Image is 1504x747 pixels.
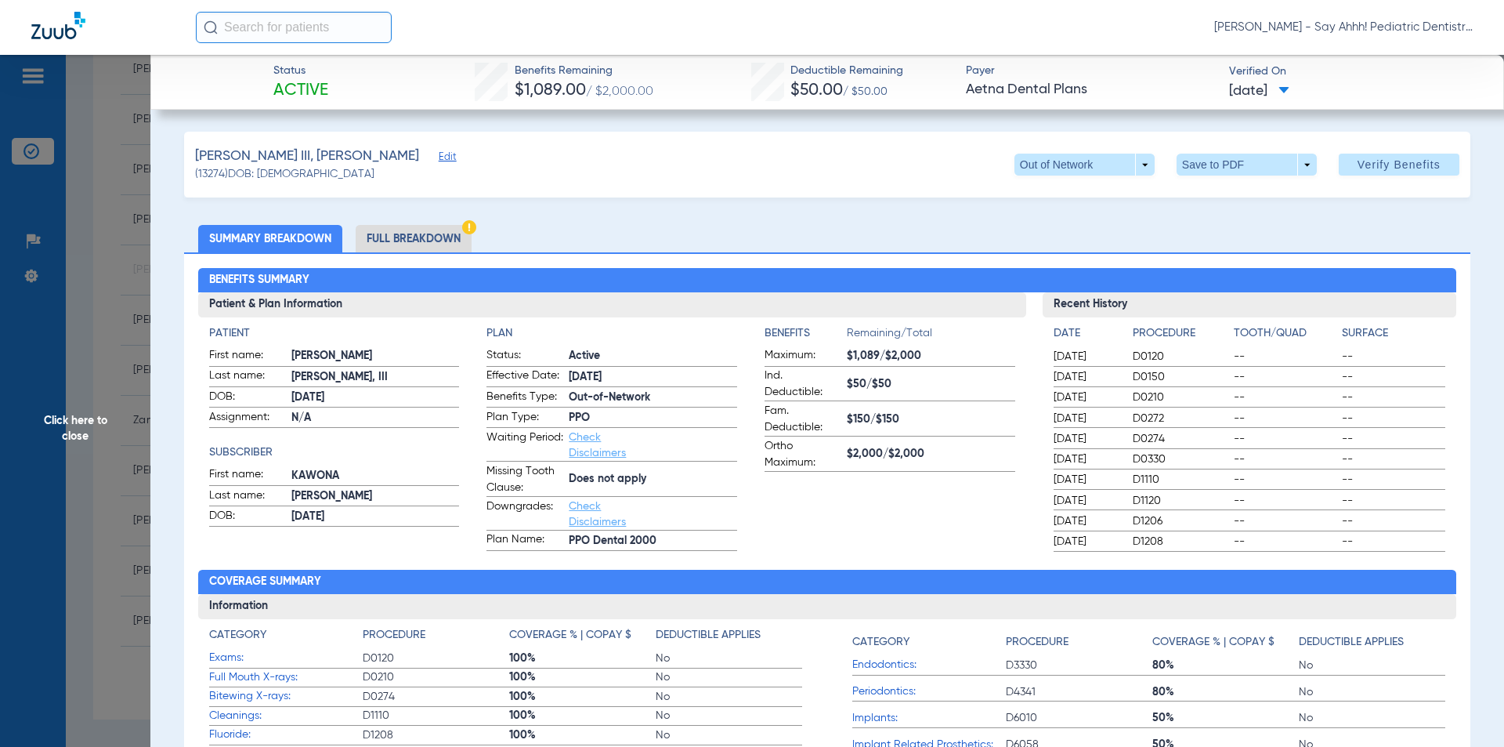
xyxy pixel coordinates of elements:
[1006,634,1068,651] h4: Procedure
[1054,451,1119,467] span: [DATE]
[1342,513,1445,529] span: --
[569,410,737,426] span: PPO
[1177,154,1317,176] button: Save to PDF
[486,409,563,428] span: Plan Type:
[1043,292,1457,317] h3: Recent History
[196,12,392,43] input: Search for patients
[1342,411,1445,426] span: --
[509,669,656,685] span: 100%
[1054,493,1119,509] span: [DATE]
[1342,431,1445,447] span: --
[1133,325,1228,347] app-breakdown-title: Procedure
[209,727,363,743] span: Fluoride:
[291,509,460,525] span: [DATE]
[966,63,1216,79] span: Payer
[1133,369,1228,385] span: D0150
[363,727,509,743] span: D1208
[1229,82,1289,101] span: [DATE]
[1054,513,1119,529] span: [DATE]
[852,634,909,651] h4: Category
[209,444,460,461] app-breakdown-title: Subscriber
[198,225,342,252] li: Summary Breakdown
[656,651,802,666] span: No
[515,82,586,99] span: $1,089.00
[209,669,363,686] span: Full Mouth X-rays:
[486,368,563,386] span: Effective Date:
[209,389,286,408] span: DOB:
[1234,349,1337,364] span: --
[847,376,1015,393] span: $50/$50
[843,86,888,97] span: / $50.00
[291,369,460,386] span: [PERSON_NAME], III
[1299,710,1445,726] span: No
[291,348,460,364] span: [PERSON_NAME]
[1006,658,1152,673] span: D3330
[1152,627,1299,656] app-breakdown-title: Coverage % | Copay $
[31,12,85,39] img: Zuub Logo
[291,468,460,484] span: KAWONA
[569,533,737,549] span: PPO Dental 2000
[765,325,847,347] app-breakdown-title: Benefits
[1234,513,1337,529] span: --
[209,325,460,342] app-breakdown-title: Patient
[515,63,653,79] span: Benefits Remaining
[1234,472,1337,488] span: --
[569,390,737,406] span: Out-of-Network
[569,369,737,386] span: [DATE]
[509,627,631,644] h4: Coverage % | Copay $
[1133,390,1228,405] span: D0210
[509,627,656,649] app-breakdown-title: Coverage % | Copay $
[656,669,802,685] span: No
[209,466,286,485] span: First name:
[1133,493,1228,509] span: D1120
[1426,672,1504,747] iframe: Chat Widget
[209,650,363,666] span: Exams:
[765,438,841,471] span: Ortho Maximum:
[363,627,509,649] app-breakdown-title: Procedure
[1054,431,1119,447] span: [DATE]
[198,292,1026,317] h3: Patient & Plan Information
[1133,534,1228,549] span: D1208
[486,325,737,342] h4: Plan
[204,20,218,34] img: Search Icon
[1234,451,1337,467] span: --
[209,508,286,527] span: DOB:
[209,409,286,428] span: Assignment:
[1054,369,1119,385] span: [DATE]
[509,727,656,743] span: 100%
[1234,534,1337,549] span: --
[1342,390,1445,405] span: --
[363,689,509,705] span: D0274
[462,220,476,234] img: Hazard
[569,348,737,364] span: Active
[790,63,903,79] span: Deductible Remaining
[198,594,1457,619] h3: Information
[569,432,626,459] a: Check Disclaimers
[1299,634,1404,651] h4: Deductible Applies
[209,627,363,649] app-breakdown-title: Category
[291,410,460,426] span: N/A
[1342,451,1445,467] span: --
[1152,710,1299,726] span: 50%
[765,347,841,366] span: Maximum:
[656,627,761,644] h4: Deductible Applies
[847,412,1015,428] span: $150/$150
[1342,369,1445,385] span: --
[1234,493,1337,509] span: --
[1133,349,1228,364] span: D0120
[1054,472,1119,488] span: [DATE]
[291,390,460,406] span: [DATE]
[1054,325,1119,342] h4: Date
[1006,627,1152,656] app-breakdown-title: Procedure
[486,347,563,366] span: Status:
[486,430,563,461] span: Waiting Period:
[1054,349,1119,364] span: [DATE]
[1342,472,1445,488] span: --
[1234,325,1337,347] app-breakdown-title: Tooth/Quad
[569,471,737,488] span: Does not apply
[1299,627,1445,656] app-breakdown-title: Deductible Applies
[1234,369,1337,385] span: --
[1006,710,1152,726] span: D6010
[1054,411,1119,426] span: [DATE]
